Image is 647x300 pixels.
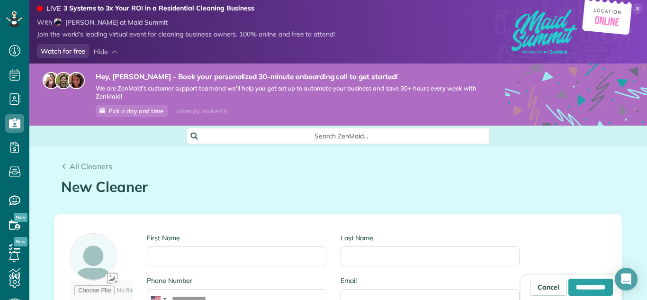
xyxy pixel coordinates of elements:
[37,44,89,59] a: Watch for free
[14,213,27,222] span: New
[530,279,567,296] a: Cancel
[46,4,61,14] div: LIVE
[61,179,615,195] h1: New Cleaner
[96,105,168,117] a: Pick a day and time
[68,72,85,89] img: michelle-19f622bdf1676172e81f8f8fba1fb50e276960ebfe0243fe18214015130c80e4.jpg
[615,268,638,291] div: Open Intercom Messenger
[63,4,254,14] strong: 3 Systems to 3x Your ROI in a Residential Cleaning Business
[37,18,52,27] span: With
[55,72,72,89] img: jorge-587dff0eeaa6aab1f244e6dc62b8924c3b6ad411094392a53c71c6c4a576187d.jpg
[147,233,326,243] label: First Name
[147,276,326,285] label: Phone Number
[54,18,62,26] img: horacio-reyes-bc8646670b5443198450b93bc0fdfcae425479667f5a57d08a21e537803d0fa7.png
[70,162,112,171] span: All Cleaners
[43,72,60,89] img: maria-72a9807cf96188c08ef61303f053569d2e2a8a1cde33d635c8a3ac13582a053d.jpg
[170,105,233,117] div: I already booked it
[96,72,476,82] strong: Hey, [PERSON_NAME] - Book your personalized 30-minute onboarding call to get started!
[341,276,520,285] label: Email
[14,237,27,246] span: New
[65,18,168,27] span: [PERSON_NAME] at Maid Summit
[108,107,163,115] span: Pick a day and time
[61,161,112,172] a: All Cleaners
[341,233,520,243] label: Last Name
[96,84,476,100] span: We are ZenMaid’s customer support team and we’ll help you get set up to automate your business an...
[37,27,335,42] div: Join the world’s leading virtual event for cleaning business owners. 100% online and free to attend!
